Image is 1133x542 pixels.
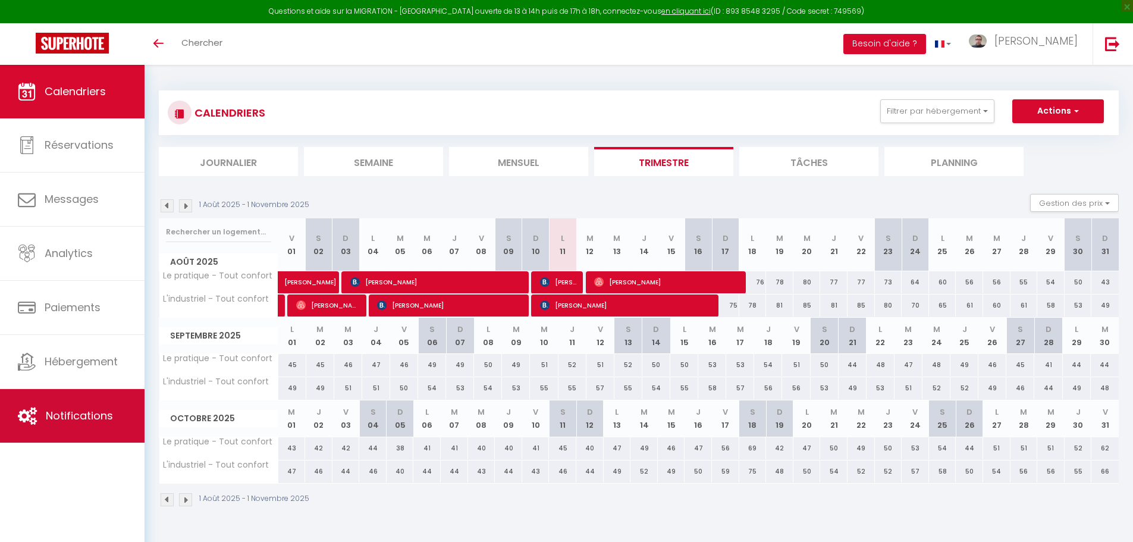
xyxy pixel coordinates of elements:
[776,233,783,244] abbr: M
[820,271,848,293] div: 77
[446,354,474,376] div: 49
[576,400,604,437] th: 12
[1046,324,1052,335] abbr: D
[754,318,782,354] th: 18
[451,406,458,418] abbr: M
[766,400,793,437] th: 19
[530,354,558,376] div: 51
[670,377,698,399] div: 55
[956,218,983,271] th: 26
[390,318,418,354] th: 05
[630,218,658,271] th: 14
[502,354,530,376] div: 49
[1030,194,1119,212] button: Gestion des prix
[867,318,895,354] th: 22
[377,294,523,317] span: [PERSON_NAME]
[374,324,378,335] abbr: J
[811,318,839,354] th: 20
[642,377,670,399] div: 54
[950,377,978,399] div: 52
[570,324,575,335] abbr: J
[668,406,675,418] abbr: M
[839,318,867,354] th: 21
[1048,233,1053,244] abbr: V
[712,400,739,437] th: 17
[45,354,118,369] span: Hébergement
[397,233,404,244] abbr: M
[560,406,566,418] abbr: S
[530,318,558,354] th: 10
[804,233,811,244] abbr: M
[794,324,799,335] abbr: V
[502,377,530,399] div: 53
[696,406,701,418] abbr: J
[956,400,983,437] th: 26
[159,253,278,271] span: Août 2025
[858,233,864,244] abbr: V
[1102,233,1108,244] abbr: D
[506,233,511,244] abbr: S
[905,324,912,335] abbr: M
[751,233,754,244] abbr: L
[495,400,522,437] th: 09
[614,354,642,376] div: 52
[540,271,576,293] span: [PERSON_NAME]
[1065,400,1092,437] th: 30
[698,318,726,354] th: 16
[902,400,929,437] th: 24
[726,318,754,354] th: 17
[754,354,782,376] div: 54
[941,233,944,244] abbr: L
[822,324,827,335] abbr: S
[1091,354,1119,376] div: 44
[418,377,446,399] div: 54
[983,218,1010,271] th: 27
[1010,218,1038,271] th: 28
[343,233,349,244] abbr: D
[474,354,502,376] div: 50
[586,233,594,244] abbr: M
[793,400,821,437] th: 20
[1065,295,1092,317] div: 53
[739,400,767,437] th: 18
[541,324,548,335] abbr: M
[502,318,530,354] th: 09
[423,233,431,244] abbr: M
[739,147,878,176] li: Tâches
[359,400,387,437] th: 04
[642,354,670,376] div: 50
[811,354,839,376] div: 50
[1063,318,1091,354] th: 29
[479,233,484,244] abbr: V
[658,218,685,271] th: 15
[709,324,716,335] abbr: M
[820,400,848,437] th: 21
[978,354,1006,376] div: 46
[468,400,495,437] th: 08
[45,246,93,261] span: Analytics
[782,377,810,399] div: 56
[712,218,739,271] th: 17
[278,271,306,294] a: [PERSON_NAME]
[45,137,114,152] span: Réservations
[1065,271,1092,293] div: 50
[533,406,538,418] abbr: V
[831,233,836,244] abbr: J
[371,233,375,244] abbr: L
[530,377,558,399] div: 55
[1063,377,1091,399] div: 49
[558,354,586,376] div: 52
[468,218,495,271] th: 08
[359,218,387,271] th: 04
[782,318,810,354] th: 19
[848,295,875,317] div: 85
[304,147,443,176] li: Semaine
[425,406,429,418] abbr: L
[766,218,793,271] th: 19
[278,400,306,437] th: 01
[912,233,918,244] abbr: D
[658,400,685,437] th: 15
[290,324,294,335] abbr: L
[418,354,446,376] div: 49
[413,218,441,271] th: 06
